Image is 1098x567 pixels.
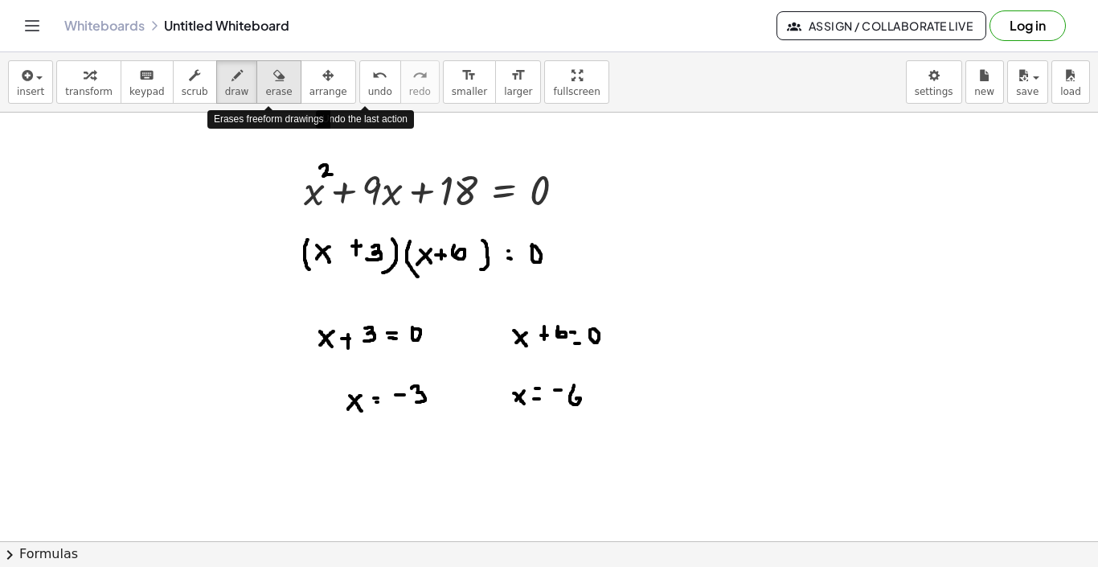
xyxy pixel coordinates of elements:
button: erase [256,60,301,104]
button: settings [906,60,962,104]
i: undo [372,66,387,85]
i: redo [412,66,428,85]
button: transform [56,60,121,104]
i: format_size [510,66,526,85]
button: Toggle navigation [19,13,45,39]
button: fullscreen [544,60,608,104]
span: insert [17,86,44,97]
span: Assign / Collaborate Live [790,18,973,33]
span: save [1016,86,1039,97]
span: keypad [129,86,165,97]
span: arrange [309,86,347,97]
button: save [1007,60,1048,104]
span: draw [225,86,249,97]
span: transform [65,86,113,97]
span: new [974,86,994,97]
button: format_sizelarger [495,60,541,104]
button: Assign / Collaborate Live [776,11,986,40]
button: redoredo [400,60,440,104]
span: smaller [452,86,487,97]
button: load [1051,60,1090,104]
span: fullscreen [553,86,600,97]
button: keyboardkeypad [121,60,174,104]
button: format_sizesmaller [443,60,496,104]
div: Erases freeform drawings [207,110,330,129]
button: undoundo [359,60,401,104]
i: keyboard [139,66,154,85]
button: new [965,60,1004,104]
span: undo [368,86,392,97]
span: load [1060,86,1081,97]
button: Log in [989,10,1066,41]
span: erase [265,86,292,97]
button: arrange [301,60,356,104]
a: Whiteboards [64,18,145,34]
button: insert [8,60,53,104]
div: Undo the last action [316,110,414,129]
i: format_size [461,66,477,85]
button: draw [216,60,258,104]
span: scrub [182,86,208,97]
span: settings [915,86,953,97]
button: scrub [173,60,217,104]
span: larger [504,86,532,97]
span: redo [409,86,431,97]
